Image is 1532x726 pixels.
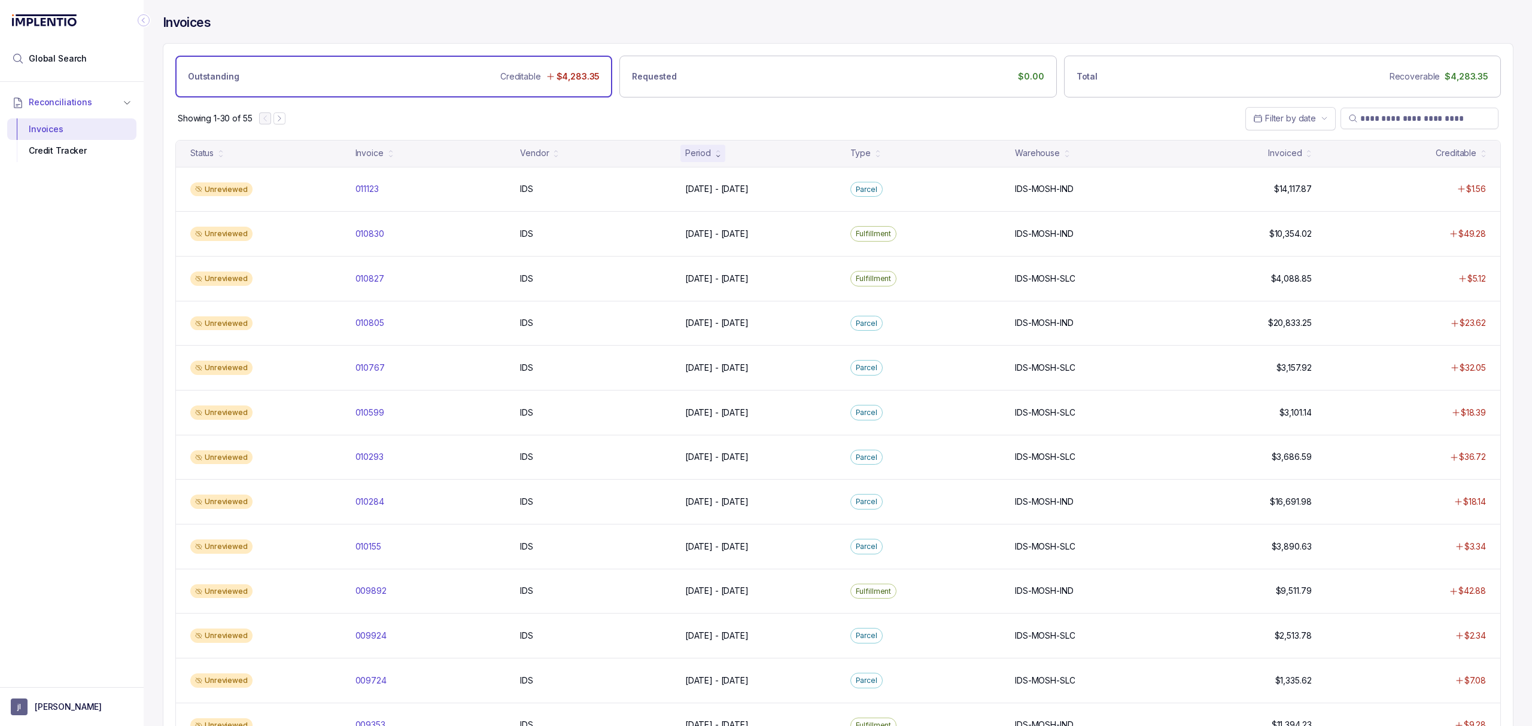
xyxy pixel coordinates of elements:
[190,361,253,375] div: Unreviewed
[500,71,541,83] p: Creditable
[355,407,384,419] p: 010599
[355,541,381,553] p: 010155
[136,13,151,28] div: Collapse Icon
[163,14,211,31] h4: Invoices
[1018,71,1044,83] p: $0.00
[685,496,749,508] p: [DATE] - [DATE]
[1466,183,1486,195] p: $1.56
[29,53,87,65] span: Global Search
[1276,585,1312,597] p: $9,511.79
[7,89,136,115] button: Reconciliations
[1275,630,1312,642] p: $2,513.78
[685,273,749,285] p: [DATE] - [DATE]
[355,147,384,159] div: Invoice
[355,496,384,508] p: 010284
[685,630,749,642] p: [DATE] - [DATE]
[190,227,253,241] div: Unreviewed
[355,451,384,463] p: 010293
[1015,362,1075,374] p: IDS-MOSH-SLC
[1390,71,1440,83] p: Recoverable
[29,96,92,108] span: Reconciliations
[685,675,749,687] p: [DATE] - [DATE]
[1015,541,1075,553] p: IDS-MOSH-SLC
[685,585,749,597] p: [DATE] - [DATE]
[856,228,892,240] p: Fulfillment
[856,541,877,553] p: Parcel
[190,495,253,509] div: Unreviewed
[1269,228,1312,240] p: $10,354.02
[1272,451,1312,463] p: $3,686.59
[1253,112,1316,124] search: Date Range Picker
[188,71,239,83] p: Outstanding
[685,451,749,463] p: [DATE] - [DATE]
[1272,541,1312,553] p: $3,890.63
[632,71,677,83] p: Requested
[190,272,253,286] div: Unreviewed
[1459,451,1486,463] p: $36.72
[557,71,600,83] p: $4,283.35
[856,184,877,196] p: Parcel
[190,584,253,599] div: Unreviewed
[685,407,749,419] p: [DATE] - [DATE]
[856,407,877,419] p: Parcel
[1464,630,1486,642] p: $2.34
[1015,451,1075,463] p: IDS-MOSH-SLC
[1464,541,1486,553] p: $3.34
[1275,675,1312,687] p: $1,335.62
[1460,317,1486,329] p: $23.62
[856,318,877,330] p: Parcel
[856,273,892,285] p: Fulfillment
[1268,317,1312,329] p: $20,833.25
[520,273,533,285] p: IDS
[35,701,102,713] p: [PERSON_NAME]
[1271,273,1312,285] p: $4,088.85
[1015,147,1060,159] div: Warehouse
[1445,71,1488,83] p: $4,283.35
[190,539,253,554] div: Unreviewed
[1015,675,1075,687] p: IDS-MOSH-SLC
[355,585,387,597] p: 009892
[856,675,877,687] p: Parcel
[520,585,533,597] p: IDS
[190,673,253,688] div: Unreviewed
[1460,362,1486,374] p: $32.05
[273,112,285,124] button: Next Page
[17,118,127,140] div: Invoices
[1279,407,1312,419] p: $3,101.14
[178,112,252,124] div: Remaining page entries
[1276,362,1312,374] p: $3,157.92
[520,630,533,642] p: IDS
[355,228,384,240] p: 010830
[1265,113,1316,123] span: Filter by date
[1015,630,1075,642] p: IDS-MOSH-SLC
[685,362,749,374] p: [DATE] - [DATE]
[355,183,379,195] p: 011123
[1245,107,1336,130] button: Date Range Picker
[7,116,136,164] div: Reconciliations
[856,630,877,642] p: Parcel
[520,675,533,687] p: IDS
[190,147,214,159] div: Status
[1015,407,1075,419] p: IDS-MOSH-SLC
[685,317,749,329] p: [DATE] - [DATE]
[856,585,892,597] p: Fulfillment
[520,228,533,240] p: IDS
[520,362,533,374] p: IDS
[856,452,877,463] p: Parcel
[178,112,252,124] p: Showing 1-30 of 55
[1436,147,1476,159] div: Creditable
[1463,496,1486,508] p: $18.14
[1015,228,1073,240] p: IDS-MOSH-IND
[355,317,384,329] p: 010805
[355,675,387,687] p: 009724
[1015,273,1075,285] p: IDS-MOSH-SLC
[1077,71,1098,83] p: Total
[1015,317,1073,329] p: IDS-MOSH-IND
[11,698,133,715] button: User initials[PERSON_NAME]
[520,183,533,195] p: IDS
[520,541,533,553] p: IDS
[685,147,711,159] div: Period
[856,362,877,374] p: Parcel
[850,147,871,159] div: Type
[355,630,387,642] p: 009924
